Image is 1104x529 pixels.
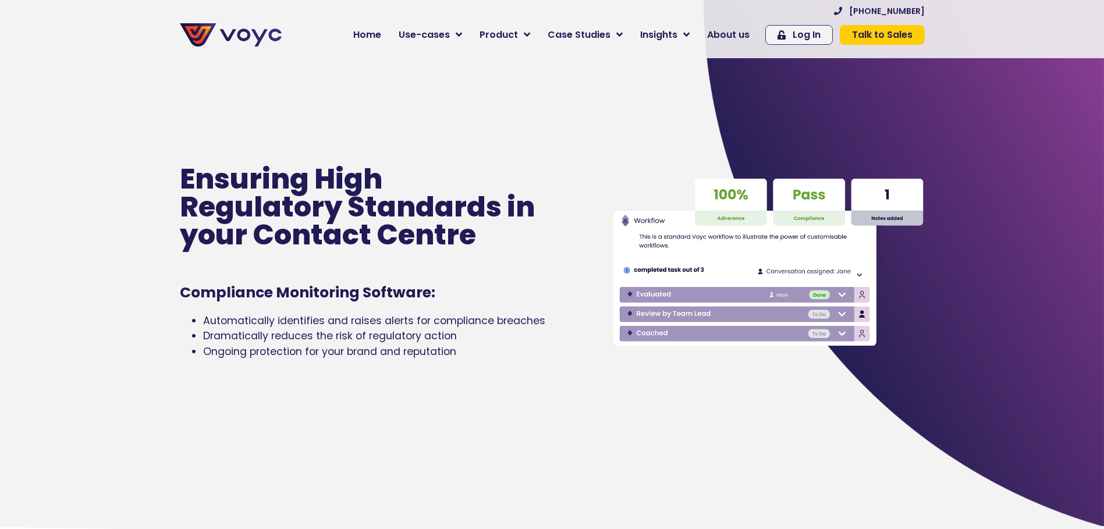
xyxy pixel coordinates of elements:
[480,28,518,42] span: Product
[203,329,457,343] span: Dramatically reduces the risk of regulatory action
[399,28,450,42] span: Use-cases
[834,7,925,15] a: [PHONE_NUMBER]
[180,284,543,301] h1: Compliance Monitoring Software:
[345,23,390,47] a: Home
[640,28,677,42] span: Insights
[612,175,924,350] img: Voyc interface graphic
[707,28,750,42] span: About us
[203,345,456,358] span: Ongoing protection for your brand and reputation
[698,23,758,47] a: About us
[852,30,913,40] span: Talk to Sales
[180,165,543,249] p: Ensuring High Regulatory Standards in your Contact Centre
[180,23,282,47] img: voyc-full-logo
[203,314,545,328] span: Automatically identifies and raises alerts for compliance breaches
[548,28,610,42] span: Case Studies
[840,25,925,45] a: Talk to Sales
[849,7,925,15] span: [PHONE_NUMBER]
[390,23,471,47] a: Use-cases
[353,28,381,42] span: Home
[631,23,698,47] a: Insights
[765,25,833,45] a: Log In
[471,23,539,47] a: Product
[539,23,631,47] a: Case Studies
[793,30,821,40] span: Log In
